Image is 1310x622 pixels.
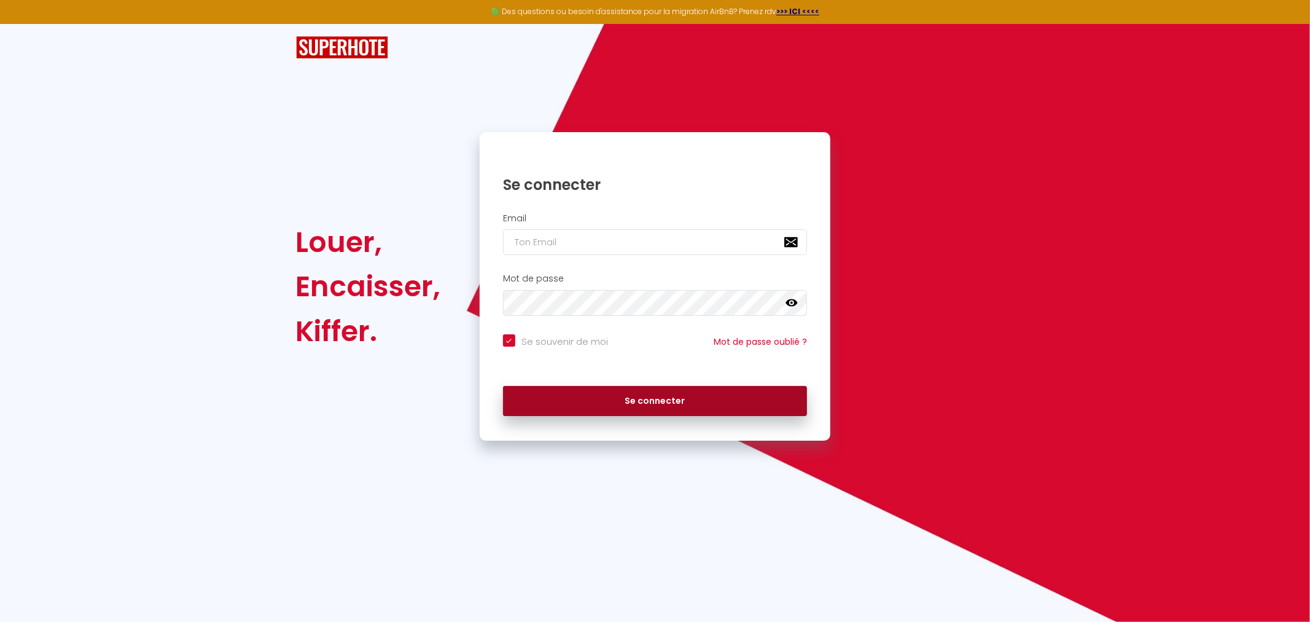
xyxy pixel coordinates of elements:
[296,264,441,309] div: Encaisser,
[296,309,441,353] div: Kiffer.
[503,274,808,284] h2: Mot de passe
[776,6,819,17] a: >>> ICI <<<<
[503,175,808,194] h1: Se connecter
[296,220,441,264] div: Louer,
[503,229,808,255] input: Ton Email
[714,336,807,348] a: Mot de passe oublié ?
[503,213,808,224] h2: Email
[503,386,808,417] button: Se connecter
[296,36,388,59] img: SuperHote logo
